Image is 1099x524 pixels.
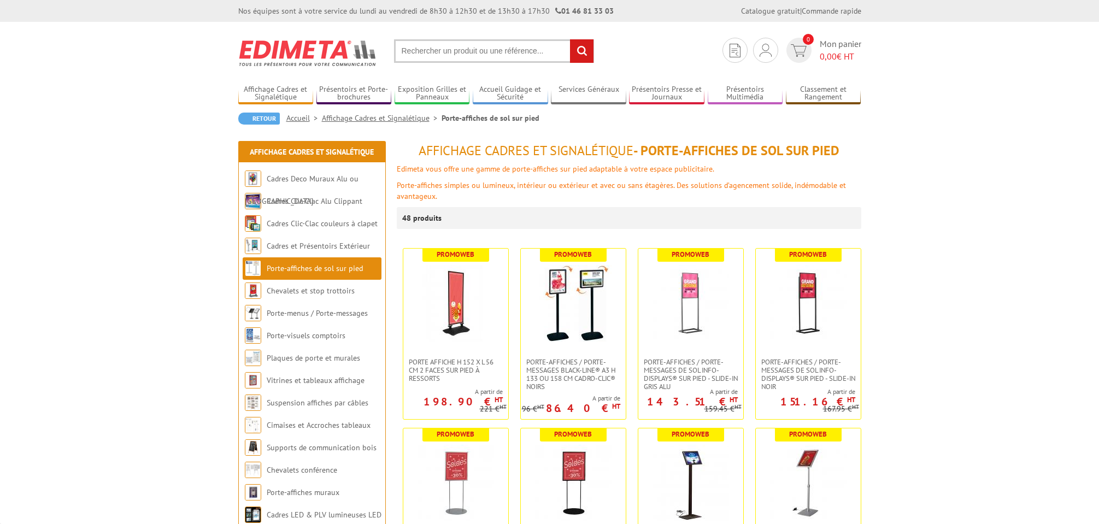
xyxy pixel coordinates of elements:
[397,164,714,174] font: Edimeta vous offre une gamme de porte-affiches sur pied adaptable à votre espace publicitaire.
[245,170,261,187] img: Cadres Deco Muraux Alu ou Bois
[761,358,855,391] span: Porte-affiches / Porte-messages de sol Info-Displays® sur pied - Slide-in Noir
[473,85,548,103] a: Accueil Guidage et Sécurité
[554,250,592,259] b: Promoweb
[770,265,847,342] img: Porte-affiches / Porte-messages de sol Info-Displays® sur pied - Slide-in Noir
[789,429,827,439] b: Promoweb
[286,113,322,123] a: Accueil
[442,113,539,123] li: Porte-affiches de sol sur pied
[245,260,261,276] img: Porte-affiches de sol sur pied
[653,445,729,521] img: Porte-affiches / Porte-messages LED A4 et A3 hauteur fixe - Noir
[495,395,503,404] sup: HT
[245,350,261,366] img: Plaques de porte et murales
[437,429,474,439] b: Promoweb
[522,405,544,413] p: 96 €
[672,250,709,259] b: Promoweb
[741,5,861,16] div: |
[267,219,378,228] a: Cadres Clic-Clac couleurs à clapet
[756,387,855,396] span: A partir de
[570,39,593,63] input: rechercher
[245,327,261,344] img: Porte-visuels comptoirs
[803,34,814,45] span: 0
[756,358,861,391] a: Porte-affiches / Porte-messages de sol Info-Displays® sur pied - Slide-in Noir
[238,113,280,125] a: Retour
[397,180,846,201] font: Porte-affiches simples ou lumineux, intérieur ou extérieur et avec ou sans étagères. Des solution...
[245,417,261,433] img: Cimaises et Accroches tableaux
[245,372,261,388] img: Vitrines et tableaux affichage
[250,147,374,157] a: Affichage Cadres et Signalétique
[629,85,704,103] a: Présentoirs Presse et Journaux
[554,429,592,439] b: Promoweb
[820,38,861,63] span: Mon panier
[394,39,594,63] input: Rechercher un produit ou une référence...
[267,308,368,318] a: Porte-menus / Porte-messages
[245,174,359,206] a: Cadres Deco Muraux Alu ou [GEOGRAPHIC_DATA]
[245,305,261,321] img: Porte-menus / Porte-messages
[672,429,709,439] b: Promoweb
[418,445,494,521] img: Porte-affiches / Porte-messages de sol Info-Displays® sur pied ovale - Slide-in Gris Alu
[784,38,861,63] a: devis rapide 0 Mon panier 0,00€ HT
[245,439,261,456] img: Supports de communication bois
[267,443,377,452] a: Supports de communication bois
[499,403,507,410] sup: HT
[267,286,355,296] a: Chevalets et stop trottoirs
[409,358,503,382] span: Porte Affiche H 152 x L 56 cm 2 faces sur pied à ressorts
[245,215,261,232] img: Cadres Clic-Clac couleurs à clapet
[535,265,612,342] img: Porte-affiches / Porte-messages Black-Line® A3 H 133 ou 158 cm Cadro-Clic® noirs
[402,207,443,229] p: 48 produits
[638,358,743,391] a: Porte-affiches / Porte-messages de sol Info-Displays® sur pied - Slide-in Gris Alu
[847,395,855,404] sup: HT
[537,403,544,410] sup: HT
[403,358,508,382] a: Porte Affiche H 152 x L 56 cm 2 faces sur pied à ressorts
[238,5,614,16] div: Nos équipes sont à votre service du lundi au vendredi de 8h30 à 12h30 et de 13h30 à 17h30
[419,142,633,159] span: Affichage Cadres et Signalétique
[791,44,807,57] img: devis rapide
[316,85,392,103] a: Présentoirs et Porte-brochures
[820,51,837,62] span: 0,00
[267,353,360,363] a: Plaques de porte et murales
[647,398,738,405] p: 143.51 €
[852,403,859,410] sup: HT
[403,387,503,396] span: A partir de
[267,465,337,475] a: Chevalets conférence
[653,265,729,342] img: Porte-affiches / Porte-messages de sol Info-Displays® sur pied - Slide-in Gris Alu
[418,265,494,342] img: Porte Affiche H 152 x L 56 cm 2 faces sur pied à ressorts
[267,375,365,385] a: Vitrines et tableaux affichage
[734,403,742,410] sup: HT
[245,282,261,299] img: Chevalets et stop trottoirs
[245,462,261,478] img: Chevalets conférence
[820,50,861,63] span: € HT
[526,358,620,391] span: Porte-affiches / Porte-messages Black-Line® A3 H 133 ou 158 cm Cadro-Clic® noirs
[730,395,738,404] sup: HT
[267,263,363,273] a: Porte-affiches de sol sur pied
[267,398,368,408] a: Suspension affiches par câbles
[322,113,442,123] a: Affichage Cadres et Signalétique
[546,405,620,411] p: 86.40 €
[397,144,861,158] h1: - Porte-affiches de sol sur pied
[480,405,507,413] p: 221 €
[551,85,626,103] a: Services Généraux
[730,44,740,57] img: devis rapide
[238,33,378,73] img: Edimeta
[760,44,772,57] img: devis rapide
[535,445,612,521] img: Porte-affiches / Porte-messages de sol Info-Displays® sur pied ovale - Slide-in Noir
[555,6,614,16] strong: 01 46 81 33 03
[612,402,620,411] sup: HT
[644,358,738,391] span: Porte-affiches / Porte-messages de sol Info-Displays® sur pied - Slide-in Gris Alu
[780,398,855,405] p: 151.16 €
[245,238,261,254] img: Cadres et Présentoirs Extérieur
[789,250,827,259] b: Promoweb
[267,241,370,251] a: Cadres et Présentoirs Extérieur
[267,420,371,430] a: Cimaises et Accroches tableaux
[267,331,345,340] a: Porte-visuels comptoirs
[704,405,742,413] p: 159.45 €
[708,85,783,103] a: Présentoirs Multimédia
[267,487,339,497] a: Porte-affiches muraux
[521,358,626,391] a: Porte-affiches / Porte-messages Black-Line® A3 H 133 ou 158 cm Cadro-Clic® noirs
[245,484,261,501] img: Porte-affiches muraux
[786,85,861,103] a: Classement et Rangement
[395,85,470,103] a: Exposition Grilles et Panneaux
[741,6,800,16] a: Catalogue gratuit
[770,445,847,521] img: Porte-affiches / Porte-messages LED A4 et A3 réglables en hauteur
[437,250,474,259] b: Promoweb
[424,398,503,405] p: 198.90 €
